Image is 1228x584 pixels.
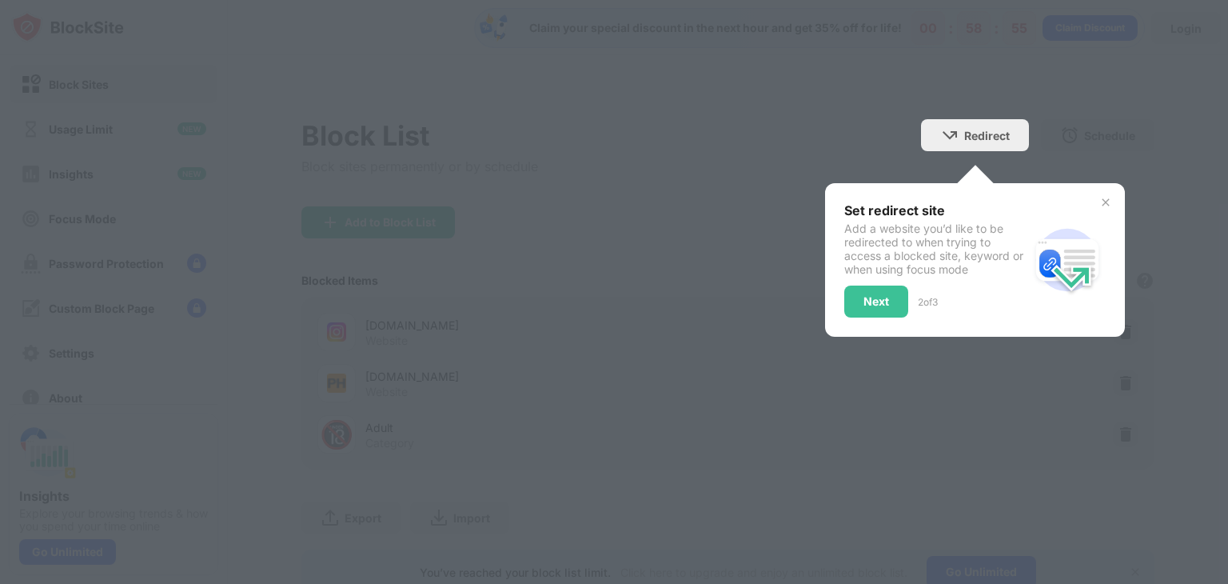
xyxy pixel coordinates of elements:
div: Add a website you’d like to be redirected to when trying to access a blocked site, keyword or whe... [844,222,1029,276]
div: Next [863,295,889,308]
img: x-button.svg [1099,196,1112,209]
div: Set redirect site [844,202,1029,218]
img: redirect.svg [1029,222,1106,298]
div: 2 of 3 [918,296,938,308]
div: Redirect [964,129,1010,142]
